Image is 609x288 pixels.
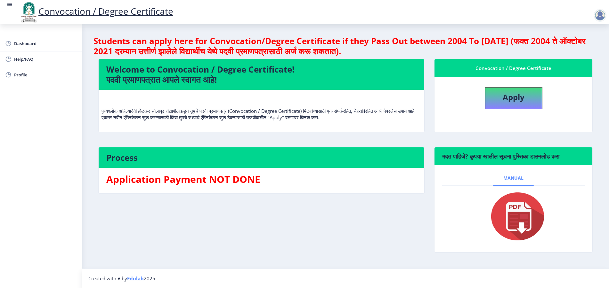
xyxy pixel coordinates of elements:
h4: Students can apply here for Convocation/Degree Certificate if they Pass Out between 2004 To [DATE... [93,36,597,56]
h4: Process [106,152,417,163]
img: logo [19,1,38,23]
button: Apply [485,87,542,109]
a: Convocation / Degree Certificate [19,5,173,17]
h3: Application Payment NOT DONE [106,173,417,186]
h6: मदत पाहिजे? कृपया खालील सूचना पुस्तिका डाउनलोड करा [442,152,585,160]
span: Dashboard [14,40,77,47]
b: Apply [503,92,524,102]
h4: Welcome to Convocation / Degree Certificate! पदवी प्रमाणपत्रात आपले स्वागत आहे! [106,64,417,85]
div: Convocation / Degree Certificate [442,64,585,72]
a: Manual [493,170,534,186]
span: Help/FAQ [14,55,77,63]
span: Profile [14,71,77,79]
span: Manual [503,175,524,181]
p: पुण्यश्लोक अहिल्यादेवी होळकर सोलापूर विद्यापीठाकडून तुमचे पदवी प्रमाणपत्र (Convocation / Degree C... [101,95,421,121]
img: pdf.png [482,191,546,242]
span: Created with ♥ by 2025 [88,275,155,282]
a: Edulab [127,275,144,282]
